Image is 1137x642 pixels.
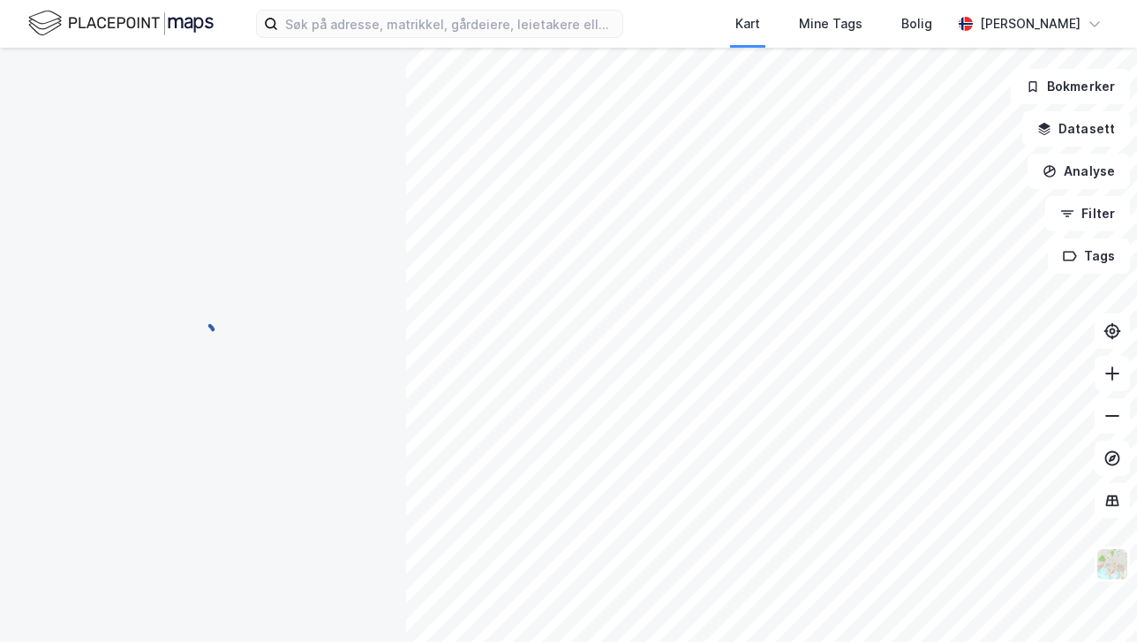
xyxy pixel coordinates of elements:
img: logo.f888ab2527a4732fd821a326f86c7f29.svg [28,8,214,39]
input: Søk på adresse, matrikkel, gårdeiere, leietakere eller personer [278,11,622,37]
iframe: Chat Widget [1049,557,1137,642]
img: spinner.a6d8c91a73a9ac5275cf975e30b51cfb.svg [189,321,217,349]
div: Mine Tags [799,13,862,34]
div: Bolig [901,13,932,34]
div: Kontrollprogram for chat [1049,557,1137,642]
button: Analyse [1028,154,1130,189]
button: Bokmerker [1011,69,1130,104]
img: Z [1096,548,1129,581]
button: Filter [1045,196,1130,231]
button: Tags [1048,238,1130,274]
button: Datasett [1022,111,1130,147]
div: Kart [735,13,760,34]
div: [PERSON_NAME] [980,13,1081,34]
